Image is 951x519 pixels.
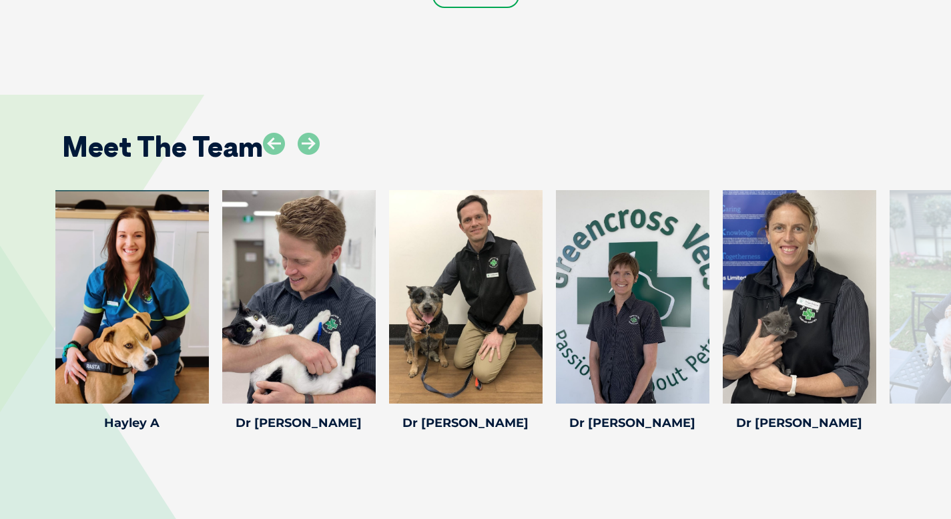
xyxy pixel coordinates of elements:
h4: Hayley A [55,417,209,429]
h4: Dr [PERSON_NAME] [556,417,709,429]
h4: Dr [PERSON_NAME] [723,417,876,429]
h4: Dr [PERSON_NAME] [222,417,376,429]
h2: Meet The Team [62,133,263,161]
h4: Dr [PERSON_NAME] [389,417,543,429]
